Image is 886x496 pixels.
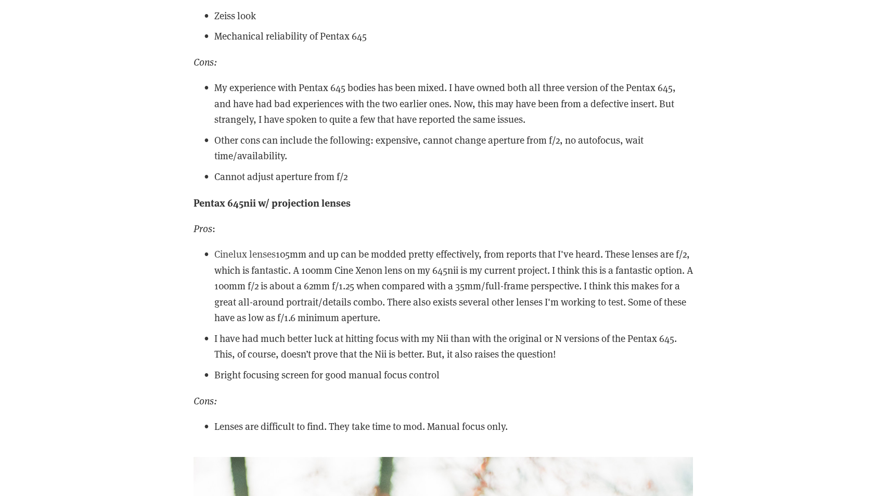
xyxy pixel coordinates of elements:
p: 105mm and up can be modded pretty effectively, from reports that I've heard. These lenses are f/2... [214,246,693,325]
p: Mechanical reliability of Pentax 645 [214,28,693,44]
p: Bright focusing screen for good manual focus control [214,367,693,383]
p: : [194,221,693,236]
p: Other cons can include the following: expensive, cannot change aperture from f/2, no autofocus, w... [214,132,693,164]
em: Cons: [194,394,217,407]
p: I have had much better luck at hitting focus with my Nii than with the original or N versions of ... [214,330,693,362]
p: My experience with Pentax 645 bodies has been mixed. I have owned both all three version of the P... [214,80,693,127]
p: Cannot adjust aperture from f/2 [214,169,693,184]
em: Pros [194,222,212,235]
a: Cinelux lenses [214,247,276,260]
p: Lenses are difficult to find. They take time to mod. Manual focus only. [214,418,693,434]
em: Cons: [194,55,217,68]
strong: Pentax 645nii w/ projection lenses [194,195,351,209]
p: Zeiss look [214,8,693,23]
